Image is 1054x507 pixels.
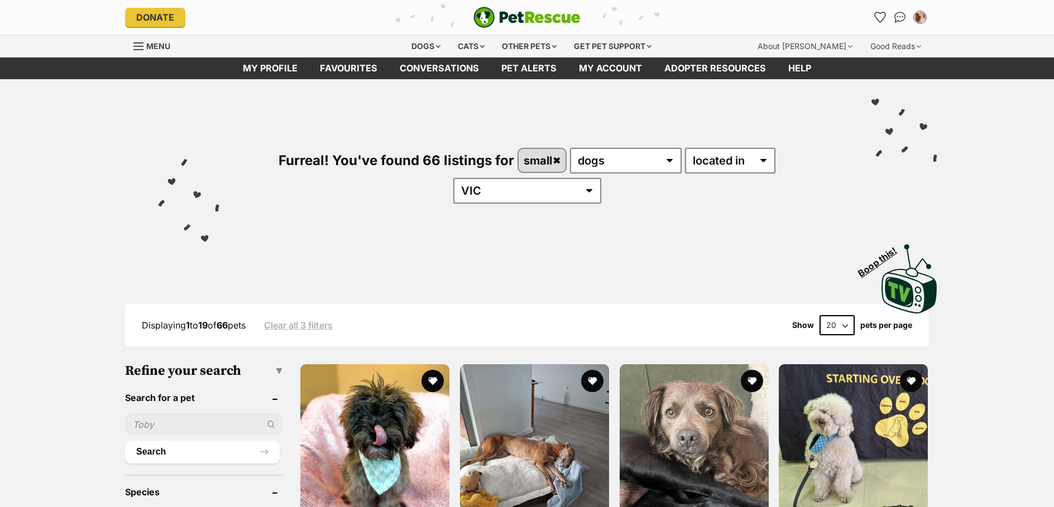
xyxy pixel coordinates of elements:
[450,35,492,57] div: Cats
[740,370,763,392] button: favourite
[881,244,937,313] img: PetRescue TV logo
[490,57,568,79] a: Pet alerts
[911,8,929,26] button: My account
[142,320,246,331] span: Displaying to of pets
[125,414,282,435] input: Toby
[198,320,208,331] strong: 19
[860,321,912,330] label: pets per page
[232,57,309,79] a: My profile
[494,35,564,57] div: Other pets
[309,57,389,79] a: Favourites
[900,370,922,392] button: favourite
[404,35,448,57] div: Dogs
[566,35,659,57] div: Get pet support
[473,7,581,28] img: logo-e224e6f780fb5917bec1dbf3a21bbac754714ae5b6737aabdf751b685950b380.svg
[389,57,490,79] a: conversations
[871,8,929,26] ul: Account quick links
[856,238,908,278] span: Boop this!
[125,393,282,403] header: Search for a pet
[125,8,185,27] a: Donate
[881,234,937,316] a: Boop this!
[473,7,581,28] a: PetRescue
[894,12,906,23] img: chat-41dd97257d64d25036548639549fe6c8038ab92f7586957e7f3b1b290dea8141.svg
[581,370,603,392] button: favourite
[125,363,282,379] h3: Refine your search
[264,320,333,330] a: Clear all 3 filters
[125,441,280,463] button: Search
[777,57,822,79] a: Help
[125,487,282,497] header: Species
[421,370,444,392] button: favourite
[133,35,178,55] a: Menu
[279,152,514,168] span: Furreal! You've found 66 listings for
[568,57,653,79] a: My account
[891,8,909,26] a: Conversations
[519,149,566,172] a: small
[914,12,926,23] img: Jade Gregory profile pic
[863,35,929,57] div: Good Reads
[186,320,190,331] strong: 1
[750,35,860,57] div: About [PERSON_NAME]
[792,321,814,330] span: Show
[217,320,228,331] strong: 66
[871,8,889,26] a: Favourites
[653,57,777,79] a: Adopter resources
[146,41,170,51] span: Menu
